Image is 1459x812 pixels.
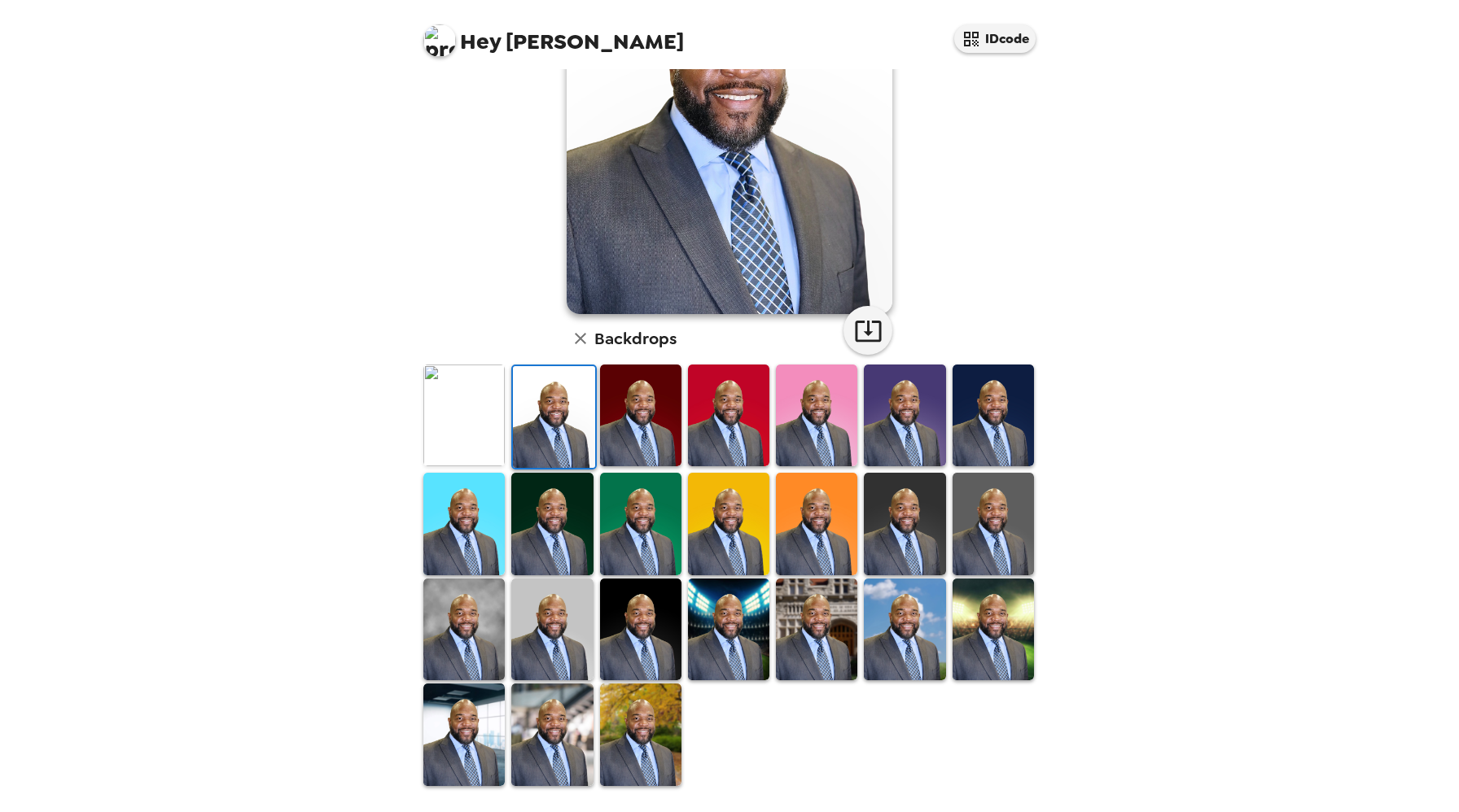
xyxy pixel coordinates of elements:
button: IDcode [954,24,1036,53]
h6: Backdrops [594,325,677,351]
span: [PERSON_NAME] [423,16,684,53]
span: Hey [460,27,501,56]
img: profile pic [423,24,456,57]
img: Original [423,365,505,466]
